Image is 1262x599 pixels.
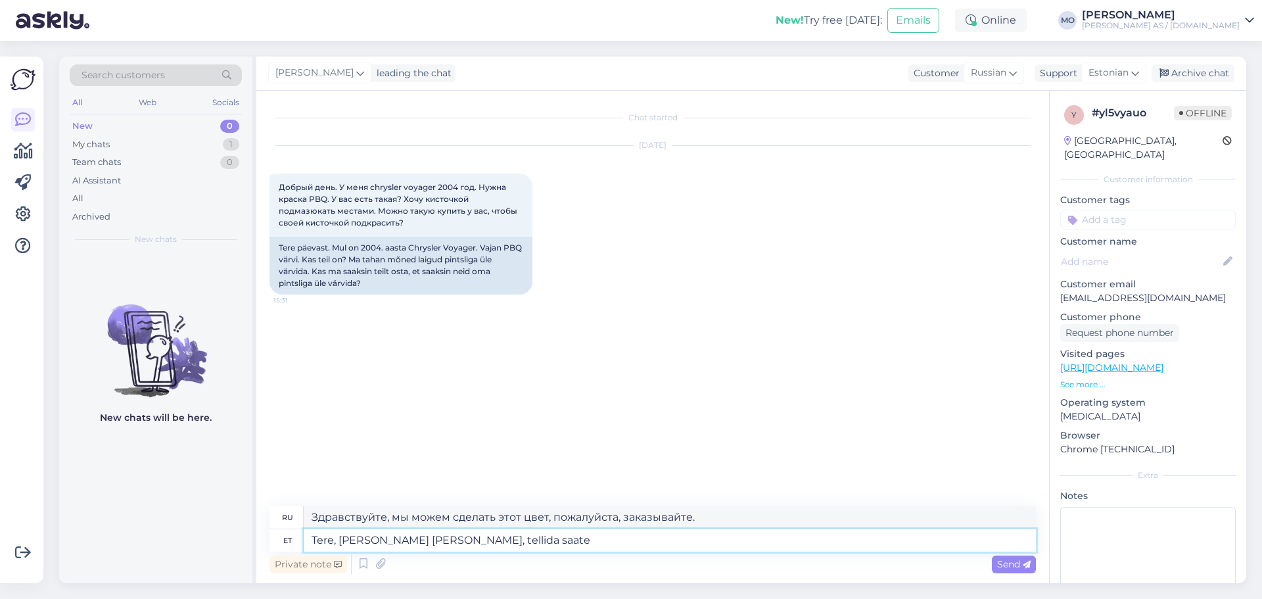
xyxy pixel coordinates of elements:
div: Socials [210,94,242,111]
p: See more ... [1060,379,1236,391]
span: Search customers [82,68,165,82]
div: Customer information [1060,174,1236,185]
div: Chat started [269,112,1036,124]
p: Operating system [1060,396,1236,410]
p: [EMAIL_ADDRESS][DOMAIN_NAME] [1060,291,1236,305]
span: y [1071,110,1077,120]
input: Add name [1061,254,1221,269]
img: No chats [59,281,252,399]
a: [PERSON_NAME][PERSON_NAME] AS / [DOMAIN_NAME] [1082,10,1254,31]
span: Estonian [1088,66,1129,80]
p: Notes [1060,489,1236,503]
div: ru [282,506,293,529]
div: 0 [220,156,239,169]
div: AI Assistant [72,174,121,187]
div: [DATE] [269,139,1036,151]
div: Tere päevast. Mul on 2004. aasta Chrysler Voyager. Vajan PBQ värvi. Kas teil on? Ma tahan mõned l... [269,237,532,295]
p: Customer phone [1060,310,1236,324]
span: Russian [971,66,1006,80]
div: et [283,529,292,552]
div: Support [1035,66,1077,80]
div: Online [955,9,1027,32]
span: New chats [135,233,177,245]
p: Browser [1060,429,1236,443]
div: Try free [DATE]: [776,12,882,28]
p: Chrome [TECHNICAL_ID] [1060,443,1236,456]
div: Private note [269,556,347,573]
textarea: Здравствуйте, мы можем сделать этот цвет, пожалуйста, заказывайте. [304,506,1036,529]
span: [PERSON_NAME] [275,66,354,80]
div: Request phone number [1060,324,1179,342]
p: New chats will be here. [100,411,212,425]
div: Archive chat [1152,64,1234,82]
p: Customer email [1060,277,1236,291]
div: My chats [72,138,110,151]
div: 1 [223,138,239,151]
div: Archived [72,210,110,224]
div: All [72,192,83,205]
p: [MEDICAL_DATA] [1060,410,1236,423]
span: Добрый день. У меня chrysler voyager 2004 год. Нужна краска PBQ. У вас есть такая? Хочу кисточкой... [279,182,519,228]
span: Send [997,558,1031,570]
span: Offline [1174,106,1232,120]
p: Customer tags [1060,193,1236,207]
div: New [72,120,93,133]
div: # yl5vyauo [1092,105,1174,121]
div: Web [136,94,159,111]
div: 0 [220,120,239,133]
div: MO [1058,11,1077,30]
div: All [70,94,85,111]
textarea: Tere, [PERSON_NAME] [PERSON_NAME], tellida saate [304,529,1036,552]
a: [URL][DOMAIN_NAME] [1060,362,1163,373]
img: Askly Logo [11,67,35,92]
div: Customer [908,66,960,80]
span: 15:31 [273,295,323,305]
p: Visited pages [1060,347,1236,361]
button: Emails [887,8,939,33]
div: Extra [1060,469,1236,481]
div: [GEOGRAPHIC_DATA], [GEOGRAPHIC_DATA] [1064,134,1223,162]
b: New! [776,14,804,26]
p: Customer name [1060,235,1236,249]
div: leading the chat [371,66,452,80]
input: Add a tag [1060,210,1236,229]
div: Team chats [72,156,121,169]
div: [PERSON_NAME] AS / [DOMAIN_NAME] [1082,20,1240,31]
div: [PERSON_NAME] [1082,10,1240,20]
